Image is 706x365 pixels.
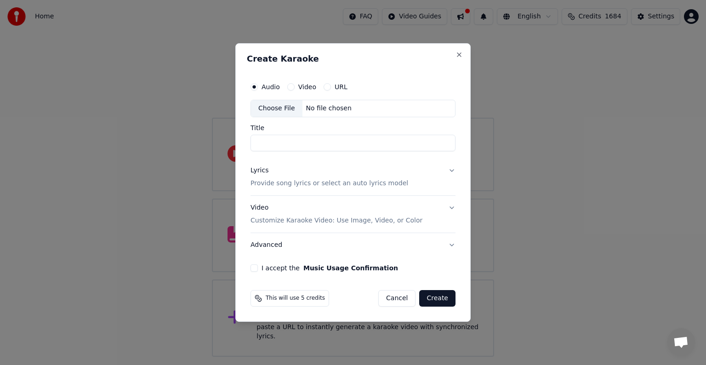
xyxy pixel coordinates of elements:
[378,290,416,307] button: Cancel
[251,166,268,175] div: Lyrics
[335,84,347,90] label: URL
[303,265,398,271] button: I accept the
[251,159,455,195] button: LyricsProvide song lyrics or select an auto lyrics model
[266,295,325,302] span: This will use 5 credits
[298,84,316,90] label: Video
[251,203,422,225] div: Video
[251,100,302,117] div: Choose File
[419,290,455,307] button: Create
[247,55,459,63] h2: Create Karaoke
[302,104,355,113] div: No file chosen
[251,125,455,131] label: Title
[262,265,398,271] label: I accept the
[251,233,455,257] button: Advanced
[251,216,422,225] p: Customize Karaoke Video: Use Image, Video, or Color
[262,84,280,90] label: Audio
[251,196,455,233] button: VideoCustomize Karaoke Video: Use Image, Video, or Color
[251,179,408,188] p: Provide song lyrics or select an auto lyrics model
